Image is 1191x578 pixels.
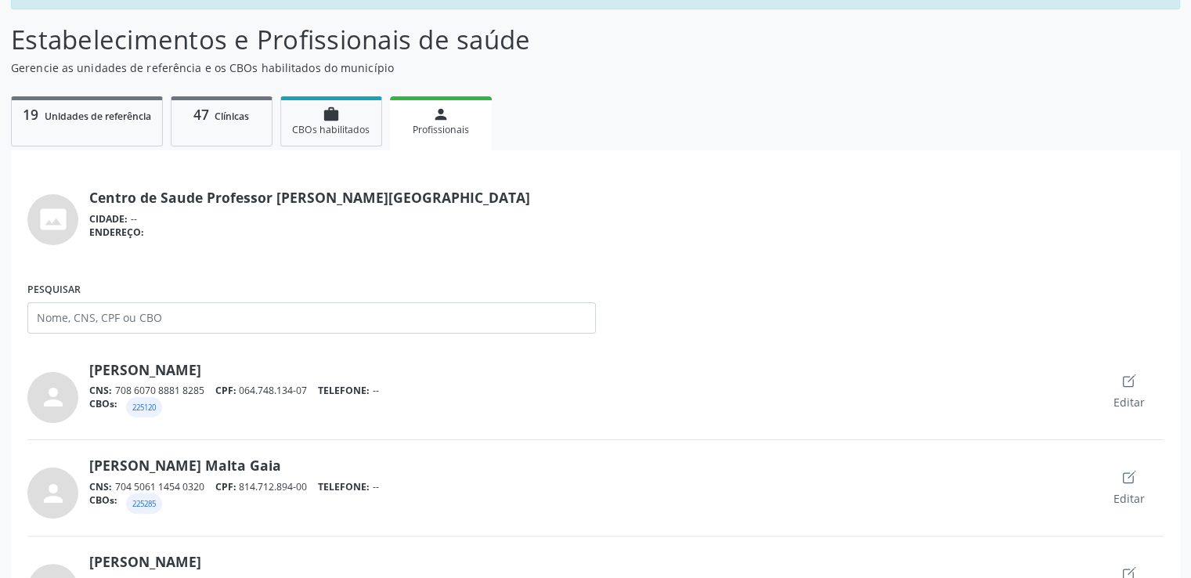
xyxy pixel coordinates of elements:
[27,302,596,334] input: Nome, CNS, CPF ou CBO
[89,397,117,423] span: CBOs:
[45,110,151,123] span: Unidades de referência
[11,20,829,60] p: Estabelecimentos e Profissionais de saúde
[432,106,449,123] i: person
[126,397,162,417] div: Médico cardiologista
[89,384,1095,397] div: 708 6070 8881 8285 064.748.134-07 --
[11,60,829,76] p: Gerencie as unidades de referência e os CBOs habilitados do município
[39,383,67,411] i: person
[1113,490,1145,507] span: Editar
[39,479,67,508] i: person
[132,499,156,509] small: 225285
[89,493,117,519] span: CBOs:
[215,384,236,397] span: CPF:
[89,480,112,493] span: CNS:
[413,123,469,136] span: Profissionais
[292,123,370,136] span: CBOs habilitados
[89,480,1095,493] div: 704 5061 1454 0320 814.712.894-00 --
[215,110,249,123] span: Clínicas
[89,226,144,239] span: ENDEREÇO:
[89,384,112,397] span: CNS:
[89,553,201,570] a: [PERSON_NAME]
[89,212,530,226] div: --
[89,361,201,378] a: [PERSON_NAME]
[215,480,236,493] span: CPF:
[323,106,340,123] i: work
[89,212,128,226] span: CIDADE:
[89,457,281,474] a: [PERSON_NAME] Malta Gaia
[1121,373,1137,388] ion-icon: create outline
[1121,469,1137,485] ion-icon: create outline
[193,105,209,124] span: 47
[126,493,162,514] div: Médico urologista
[89,189,530,206] a: Centro de Saude Professor [PERSON_NAME][GEOGRAPHIC_DATA]
[1113,394,1145,410] span: Editar
[39,205,67,233] i: photo_size_select_actual
[318,384,370,397] span: TELEFONE:
[23,105,38,124] span: 19
[318,480,370,493] span: TELEFONE:
[27,278,596,302] label: Pesquisar
[132,403,156,413] small: 225120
